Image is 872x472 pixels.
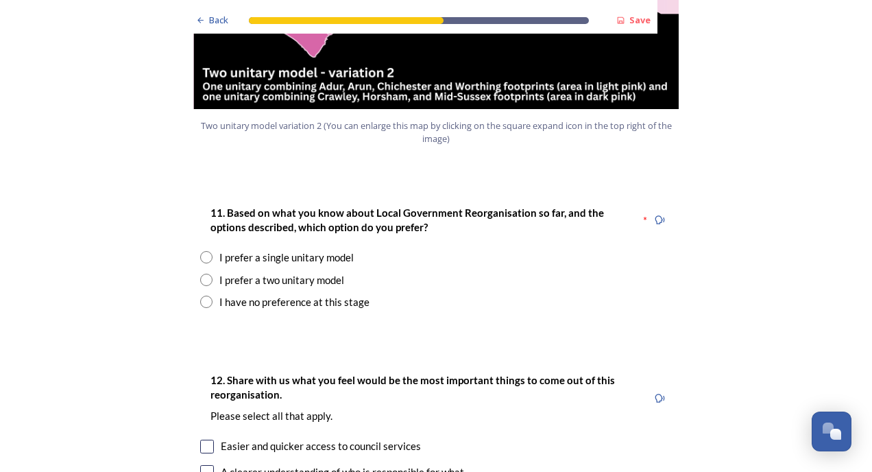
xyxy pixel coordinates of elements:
[199,119,673,145] span: Two unitary model variation 2 (You can enlarge this map by clicking on the square expand icon in ...
[210,374,617,401] strong: 12. Share with us what you feel would be the most important things to come out of this reorganisa...
[210,409,637,423] p: Please select all that apply.
[221,438,421,454] div: Easier and quicker access to council services
[219,294,370,310] div: I have no preference at this stage
[219,272,344,288] div: I prefer a two unitary model
[210,206,606,233] strong: 11. Based on what you know about Local Government Reorganisation so far, and the options describe...
[209,14,228,27] span: Back
[629,14,651,26] strong: Save
[219,250,354,265] div: I prefer a single unitary model
[812,412,851,451] button: Open Chat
